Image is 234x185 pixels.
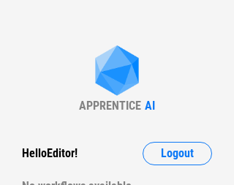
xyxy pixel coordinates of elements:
[161,148,194,159] span: Logout
[22,142,78,165] div: Hello Editor !
[143,142,212,165] button: Logout
[145,99,155,113] div: AI
[88,45,146,99] img: Apprentice AI
[79,99,141,113] div: APPRENTICE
